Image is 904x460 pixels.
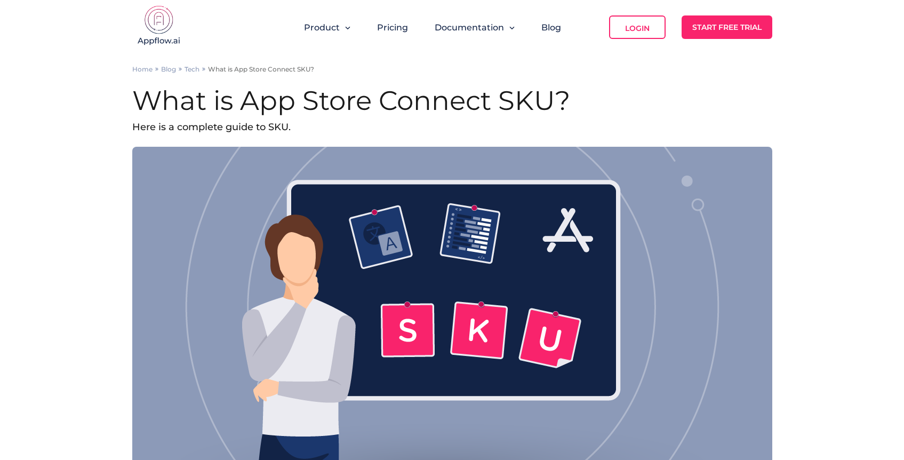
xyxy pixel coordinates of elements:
[132,84,772,118] h1: What is App Store Connect SKU?
[541,22,561,33] a: Blog
[185,65,199,73] a: Tech
[132,5,186,48] img: appflow.ai-logo
[435,22,515,33] button: Documentation
[132,65,153,73] a: Home
[682,15,772,39] a: Start Free Trial
[208,65,314,73] p: What is App Store Connect SKU?
[377,22,408,33] a: Pricing
[132,118,772,136] p: Here is a complete guide to SKU.
[609,15,666,39] a: Login
[161,65,176,73] a: Blog
[435,22,504,33] span: Documentation
[304,22,350,33] button: Product
[304,22,340,33] span: Product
